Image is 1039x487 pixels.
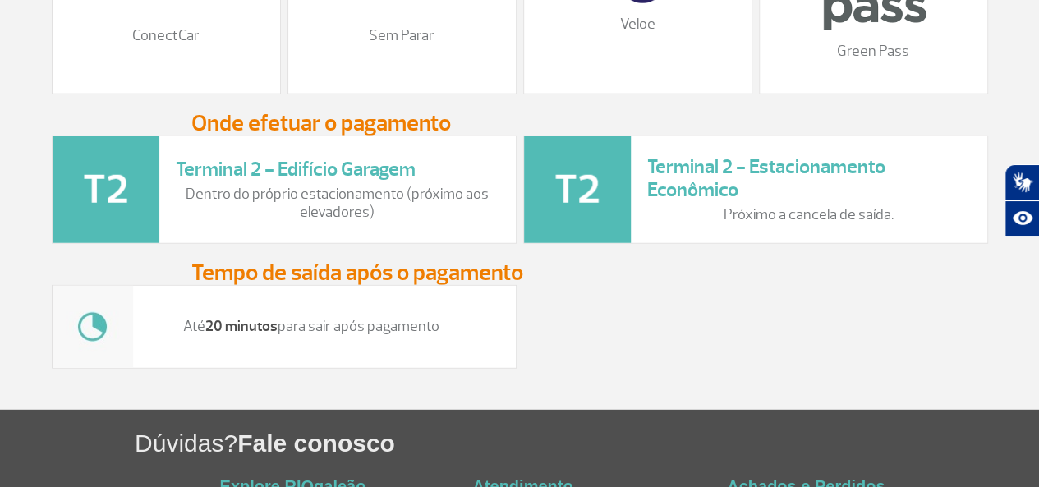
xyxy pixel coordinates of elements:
p: ConectCar [69,27,264,45]
img: tempo.jpg [53,286,133,368]
p: Green Pass [776,43,971,61]
p: Até para sair após pagamento [149,318,473,336]
img: t2-icone.png [53,136,159,243]
p: Próximo a cancela de saída. [647,206,971,224]
p: Veloe [540,16,735,34]
h3: Terminal 2 - Edifício Garagem [176,158,499,181]
h3: Onde efetuar o pagamento [191,111,848,136]
img: t2-icone.png [524,136,631,243]
h1: Dúvidas? [135,426,1039,460]
p: Dentro do próprio estacionamento (próximo aos elevadores) [176,186,499,221]
span: Fale conosco [237,430,395,457]
p: Sem Parar [305,27,499,45]
strong: 20 minutos [205,317,278,336]
div: Plugin de acessibilidade da Hand Talk. [1005,164,1039,237]
button: Abrir recursos assistivos. [1005,200,1039,237]
h3: Tempo de saída após o pagamento [191,260,848,285]
h3: Terminal 2 - Estacionamento Econômico [647,155,971,203]
button: Abrir tradutor de língua de sinais. [1005,164,1039,200]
